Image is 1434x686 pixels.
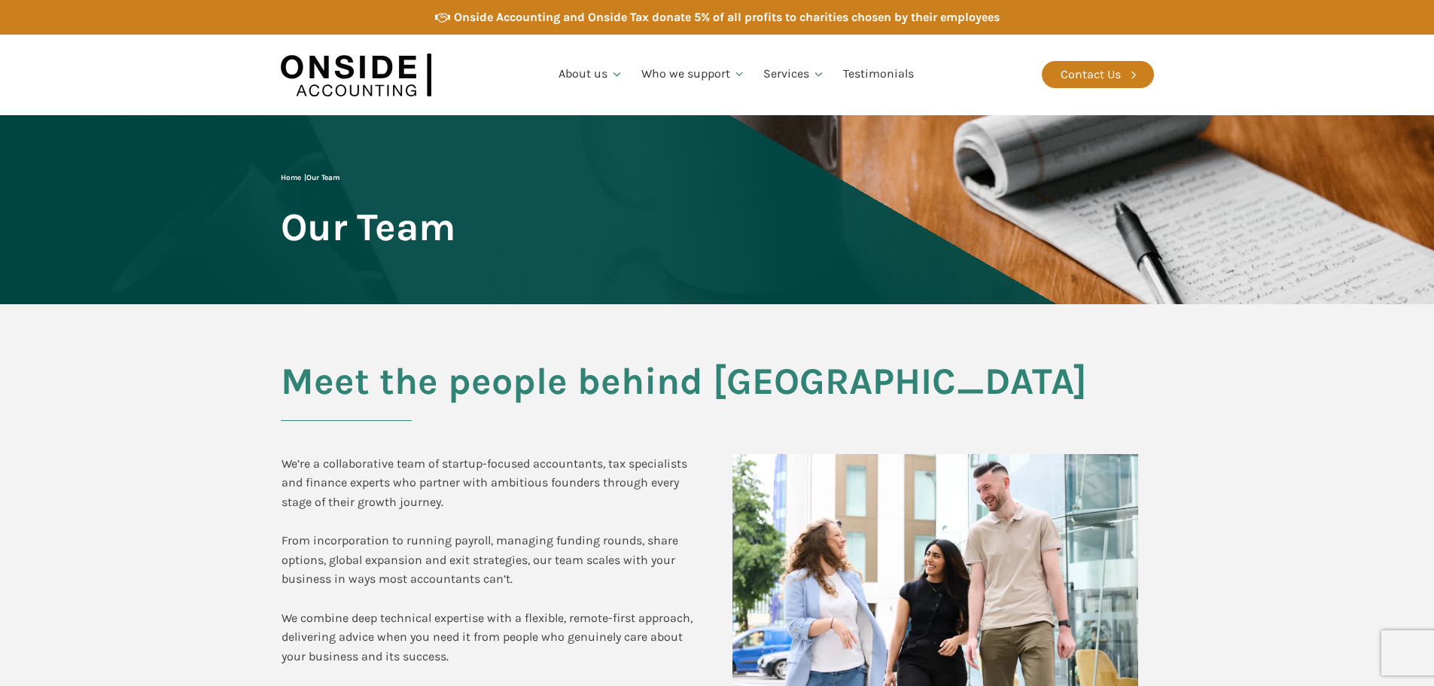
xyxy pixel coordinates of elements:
[834,49,923,100] a: Testimonials
[281,173,301,182] a: Home
[454,8,1000,27] div: Onside Accounting and Onside Tax donate 5% of all profits to charities chosen by their employees
[281,173,339,182] span: |
[281,206,455,248] span: Our Team
[632,49,755,100] a: Who we support
[754,49,834,100] a: Services
[281,361,1154,421] h2: Meet the people behind [GEOGRAPHIC_DATA]
[1061,65,1121,84] div: Contact Us
[1042,61,1154,88] a: Contact Us
[550,49,632,100] a: About us
[306,173,339,182] span: Our Team
[281,46,431,104] img: Onside Accounting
